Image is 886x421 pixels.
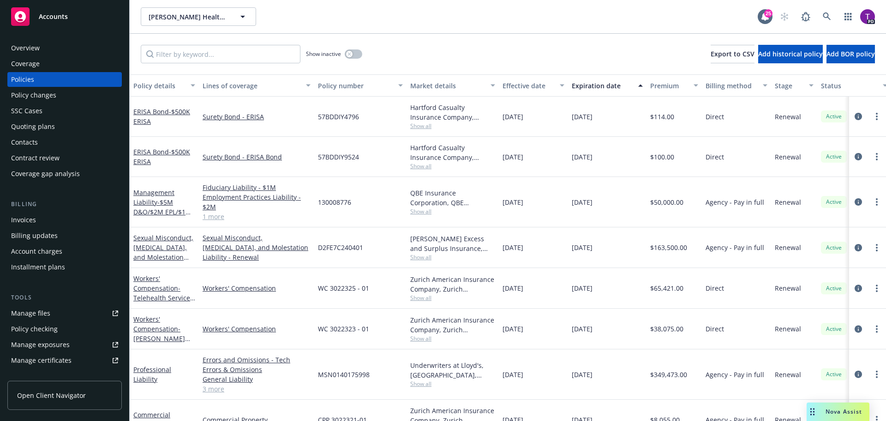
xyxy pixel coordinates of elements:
span: Direct [706,112,724,122]
a: Professional Liability [133,365,171,384]
a: Accounts [7,4,122,30]
div: Policy changes [11,88,56,103]
span: Show all [410,380,495,388]
span: Active [825,112,843,121]
span: Export to CSV [711,49,754,58]
div: Installment plans [11,260,65,275]
div: Expiration date [572,81,633,91]
a: circleInformation [853,111,864,122]
a: ERISA Bond [133,107,190,126]
span: $163,500.00 [650,243,687,252]
a: Contacts [7,135,122,150]
a: Policies [7,72,122,87]
span: Show inactive [306,50,341,58]
span: Nova Assist [826,408,862,415]
span: $349,473.00 [650,370,687,379]
a: circleInformation [853,283,864,294]
input: Filter by keyword... [141,45,300,63]
div: Manage claims [11,369,58,384]
span: [DATE] [503,152,523,162]
span: Show all [410,294,495,302]
span: [DATE] [572,243,593,252]
button: Stage [771,74,817,97]
span: Show all [410,253,495,261]
span: [PERSON_NAME] Health, Inc. [149,12,228,22]
div: Market details [410,81,485,91]
div: Account charges [11,244,62,259]
span: Add BOR policy [826,49,875,58]
div: Manage certificates [11,353,72,368]
a: Workers' Compensation [133,315,185,353]
span: WC 3022323 - 01 [318,324,369,334]
button: Add BOR policy [826,45,875,63]
div: 25 [764,9,772,18]
div: Policy details [133,81,185,91]
a: more [871,242,882,253]
div: Zurich American Insurance Company, Zurich Insurance Group [410,315,495,335]
button: Market details [407,74,499,97]
a: SSC Cases [7,104,122,118]
span: Show all [410,335,495,342]
span: $38,075.00 [650,324,683,334]
a: Workers' Compensation [203,324,311,334]
span: $50,000.00 [650,197,683,207]
span: Renewal [775,283,801,293]
span: - [PERSON_NAME] Health Inc [133,324,190,353]
div: Coverage [11,56,40,71]
span: [DATE] [572,370,593,379]
a: more [871,111,882,122]
div: Effective date [503,81,554,91]
a: Manage exposures [7,337,122,352]
span: Renewal [775,112,801,122]
a: Management Liability [133,188,192,226]
span: Add historical policy [758,49,823,58]
a: Invoices [7,213,122,227]
a: Errors and Omissions - Tech Errors & Omissions [203,355,311,374]
a: more [871,283,882,294]
a: Coverage [7,56,122,71]
span: Direct [706,283,724,293]
span: Renewal [775,370,801,379]
button: Add historical policy [758,45,823,63]
span: Active [825,198,843,206]
a: Sexual Misconduct, [MEDICAL_DATA], and Molestation Liability [133,233,193,271]
span: Agency - Pay in full [706,197,764,207]
span: Accounts [39,13,68,20]
div: Policy checking [11,322,58,336]
a: Workers' Compensation [203,283,311,293]
a: Policy checking [7,322,122,336]
div: Policy number [318,81,393,91]
div: Quoting plans [11,119,55,134]
span: MSN0140175998 [318,370,370,379]
span: Active [825,284,843,293]
div: Billing updates [11,228,58,243]
a: Quoting plans [7,119,122,134]
a: more [871,151,882,162]
span: [DATE] [572,112,593,122]
span: Active [825,244,843,252]
div: Manage files [11,306,50,321]
div: Policies [11,72,34,87]
span: $65,421.00 [650,283,683,293]
div: Billing [7,200,122,209]
span: [DATE] [503,370,523,379]
a: Workers' Compensation [133,274,193,322]
a: more [871,323,882,335]
a: Switch app [839,7,857,26]
span: [DATE] [503,243,523,252]
div: Hartford Casualty Insurance Company, Hartford Insurance Group [410,103,495,122]
a: 3 more [203,384,311,394]
button: Expiration date [568,74,647,97]
span: Direct [706,152,724,162]
a: Installment plans [7,260,122,275]
div: Hartford Casualty Insurance Company, Hartford Insurance Group [410,143,495,162]
span: [DATE] [572,283,593,293]
span: Renewal [775,197,801,207]
a: circleInformation [853,151,864,162]
span: Renewal [775,152,801,162]
div: Underwriters at Lloyd's, [GEOGRAPHIC_DATA], [PERSON_NAME] of London, CFC Underwriting, Amwins [410,360,495,380]
a: more [871,196,882,207]
span: $114.00 [650,112,674,122]
a: Report a Bug [796,7,815,26]
span: Open Client Navigator [17,390,86,400]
